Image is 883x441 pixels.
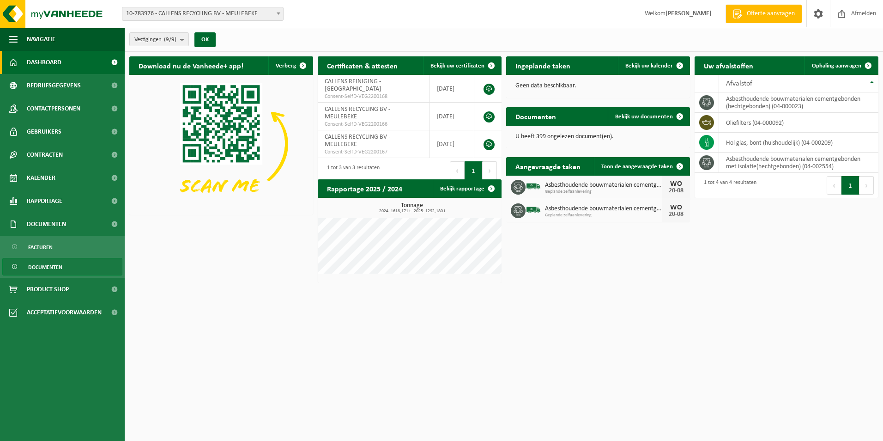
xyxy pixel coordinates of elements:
[804,56,877,75] a: Ophaling aanvragen
[27,213,66,236] span: Documenten
[812,63,861,69] span: Ophaling aanvragen
[667,180,685,188] div: WO
[27,166,55,190] span: Kalender
[625,63,673,69] span: Bekijk uw kalender
[318,179,411,197] h2: Rapportage 2025 / 2024
[726,80,752,87] span: Afvalstof
[465,161,483,180] button: 1
[27,51,61,74] span: Dashboard
[506,157,590,175] h2: Aangevraagde taken
[450,161,465,180] button: Previous
[325,134,390,148] span: CALLENS RECYCLING BV - MEULEBEKE
[545,189,662,195] span: Geplande zelfaanlevering
[325,148,423,156] span: Consent-SelfD-VEG2200167
[134,33,176,47] span: Vestigingen
[594,157,689,176] a: Toon de aangevraagde taken
[27,97,80,120] span: Contactpersonen
[726,5,802,23] a: Offerte aanvragen
[608,107,689,126] a: Bekijk uw documenten
[28,258,62,276] span: Documenten
[122,7,283,20] span: 10-783976 - CALLENS RECYCLING BV - MEULEBEKE
[667,204,685,211] div: WO
[2,238,122,256] a: Facturen
[615,114,673,120] span: Bekijk uw documenten
[2,258,122,276] a: Documenten
[268,56,312,75] button: Verberg
[430,63,484,69] span: Bekijk uw certificaten
[129,32,189,46] button: Vestigingen(9/9)
[483,161,497,180] button: Next
[433,179,501,198] a: Bekijk rapportage
[27,28,55,51] span: Navigatie
[827,176,841,195] button: Previous
[515,134,681,140] p: U heeft 399 ongelezen document(en).
[276,63,296,69] span: Verberg
[506,56,580,74] h2: Ingeplande taken
[322,202,502,214] h3: Tonnage
[545,182,662,189] span: Asbesthoudende bouwmaterialen cementgebonden (hechtgebonden)
[27,190,62,213] span: Rapportage
[719,153,878,173] td: asbesthoudende bouwmaterialen cementgebonden met isolatie(hechtgebonden) (04-002554)
[526,202,541,218] img: BL-SO-LV
[719,133,878,153] td: hol glas, bont (huishoudelijk) (04-000209)
[325,93,423,100] span: Consent-SelfD-VEG2200168
[27,74,81,97] span: Bedrijfsgegevens
[129,75,313,213] img: Download de VHEPlus App
[665,10,712,17] strong: [PERSON_NAME]
[667,211,685,218] div: 20-08
[318,56,407,74] h2: Certificaten & attesten
[423,56,501,75] a: Bekijk uw certificaten
[122,7,284,21] span: 10-783976 - CALLENS RECYCLING BV - MEULEBEKE
[194,32,216,47] button: OK
[526,178,541,194] img: BL-SO-LV
[545,205,662,213] span: Asbesthoudende bouwmaterialen cementgebonden (hechtgebonden)
[515,83,681,89] p: Geen data beschikbaar.
[430,103,474,130] td: [DATE]
[27,143,63,166] span: Contracten
[325,121,423,128] span: Consent-SelfD-VEG2200166
[325,106,390,120] span: CALLENS RECYCLING BV - MEULEBEKE
[27,120,61,143] span: Gebruikers
[27,301,102,324] span: Acceptatievoorwaarden
[430,130,474,158] td: [DATE]
[27,278,69,301] span: Product Shop
[545,213,662,218] span: Geplande zelfaanlevering
[601,164,673,170] span: Toon de aangevraagde taken
[164,37,176,43] count: (9/9)
[322,209,502,214] span: 2024: 1618,171 t - 2025: 1292,180 t
[322,160,380,181] div: 1 tot 3 van 3 resultaten
[618,56,689,75] a: Bekijk uw kalender
[699,175,756,196] div: 1 tot 4 van 4 resultaten
[719,92,878,113] td: asbesthoudende bouwmaterialen cementgebonden (hechtgebonden) (04-000023)
[859,176,874,195] button: Next
[129,56,253,74] h2: Download nu de Vanheede+ app!
[28,239,53,256] span: Facturen
[719,113,878,133] td: oliefilters (04-000092)
[506,107,565,125] h2: Documenten
[841,176,859,195] button: 1
[667,188,685,194] div: 20-08
[744,9,797,18] span: Offerte aanvragen
[695,56,762,74] h2: Uw afvalstoffen
[430,75,474,103] td: [DATE]
[325,78,381,92] span: CALLENS REINIGING - [GEOGRAPHIC_DATA]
